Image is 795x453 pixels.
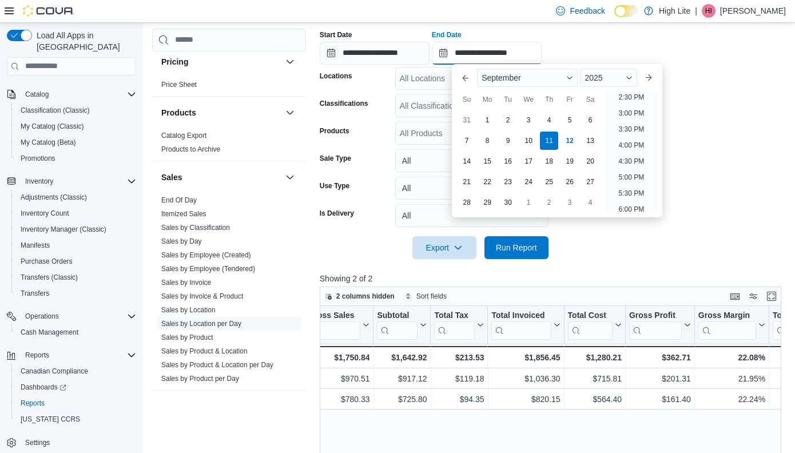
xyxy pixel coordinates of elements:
[519,193,538,212] div: day-1
[25,90,49,99] span: Catalog
[2,308,141,324] button: Operations
[283,55,297,69] button: Pricing
[21,193,87,202] span: Adjustments (Classic)
[161,172,281,183] button: Sales
[377,310,418,339] div: Subtotal
[519,111,538,129] div: day-3
[16,206,136,220] span: Inventory Count
[570,5,605,17] span: Feedback
[16,287,136,300] span: Transfers
[561,193,579,212] div: day-3
[419,236,470,259] span: Export
[561,152,579,170] div: day-19
[308,392,369,406] div: $780.33
[499,173,517,191] div: day-23
[705,4,712,18] span: HI
[698,310,756,339] div: Gross Margin
[161,196,197,204] a: End Of Day
[491,310,560,339] button: Total Invoiced
[21,241,50,250] span: Manifests
[458,193,476,212] div: day-28
[161,333,213,341] a: Sales by Product
[320,154,351,163] label: Sale Type
[16,325,83,339] a: Cash Management
[629,392,691,406] div: $161.40
[11,150,141,166] button: Promotions
[320,181,349,190] label: Use Type
[161,172,182,183] h3: Sales
[659,4,690,18] p: High Lite
[482,73,520,82] span: September
[698,310,756,321] div: Gross Margin
[308,351,369,364] div: $1,750.84
[161,347,248,355] a: Sales by Product & Location
[698,310,765,339] button: Gross Margin
[11,221,141,237] button: Inventory Manager (Classic)
[614,90,649,104] li: 2:30 PM
[395,204,548,227] button: All
[21,122,84,131] span: My Catalog (Classic)
[16,287,54,300] a: Transfers
[458,152,476,170] div: day-14
[478,193,496,212] div: day-29
[11,324,141,340] button: Cash Management
[21,399,45,408] span: Reports
[16,412,85,426] a: [US_STATE] CCRS
[11,379,141,395] a: Dashboards
[161,210,206,218] a: Itemized Sales
[16,104,94,117] a: Classification (Classic)
[16,136,136,149] span: My Catalog (Beta)
[308,310,360,339] div: Gross Sales
[499,111,517,129] div: day-2
[25,312,59,321] span: Operations
[16,206,74,220] a: Inventory Count
[21,348,136,362] span: Reports
[395,149,548,172] button: All
[629,310,691,339] button: Gross Profit
[11,237,141,253] button: Manifests
[561,90,579,109] div: Fr
[21,289,49,298] span: Transfers
[16,190,92,204] a: Adjustments (Classic)
[540,111,558,129] div: day-4
[21,309,136,323] span: Operations
[21,154,55,163] span: Promotions
[519,173,538,191] div: day-24
[161,107,196,118] h3: Products
[400,289,451,303] button: Sort fields
[561,132,579,150] div: day-12
[161,237,202,245] a: Sales by Day
[152,78,306,96] div: Pricing
[434,392,484,406] div: $94.35
[478,132,496,150] div: day-8
[11,102,141,118] button: Classification (Classic)
[11,134,141,150] button: My Catalog (Beta)
[11,395,141,411] button: Reports
[21,415,80,424] span: [US_STATE] CCRS
[567,310,621,339] button: Total Cost
[11,189,141,205] button: Adjustments (Classic)
[32,30,136,53] span: Load All Apps in [GEOGRAPHIC_DATA]
[2,173,141,189] button: Inventory
[432,30,462,39] label: End Date
[16,380,71,394] a: Dashboards
[21,138,76,147] span: My Catalog (Beta)
[540,152,558,170] div: day-18
[161,56,188,67] h3: Pricing
[161,320,241,328] a: Sales by Location per Day
[580,69,637,87] div: Button. Open the year selector. 2025 is currently selected.
[395,177,548,200] button: All
[16,271,136,284] span: Transfers (Classic)
[21,273,78,282] span: Transfers (Classic)
[567,372,621,386] div: $715.81
[629,310,682,321] div: Gross Profit
[377,351,427,364] div: $1,642.92
[16,255,77,268] a: Purchase Orders
[16,396,49,410] a: Reports
[458,111,476,129] div: day-31
[11,285,141,301] button: Transfers
[432,42,542,65] input: Press the down key to enter a popover containing a calendar. Press the escape key to close the po...
[491,351,560,364] div: $1,856.45
[478,90,496,109] div: Mo
[16,255,136,268] span: Purchase Orders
